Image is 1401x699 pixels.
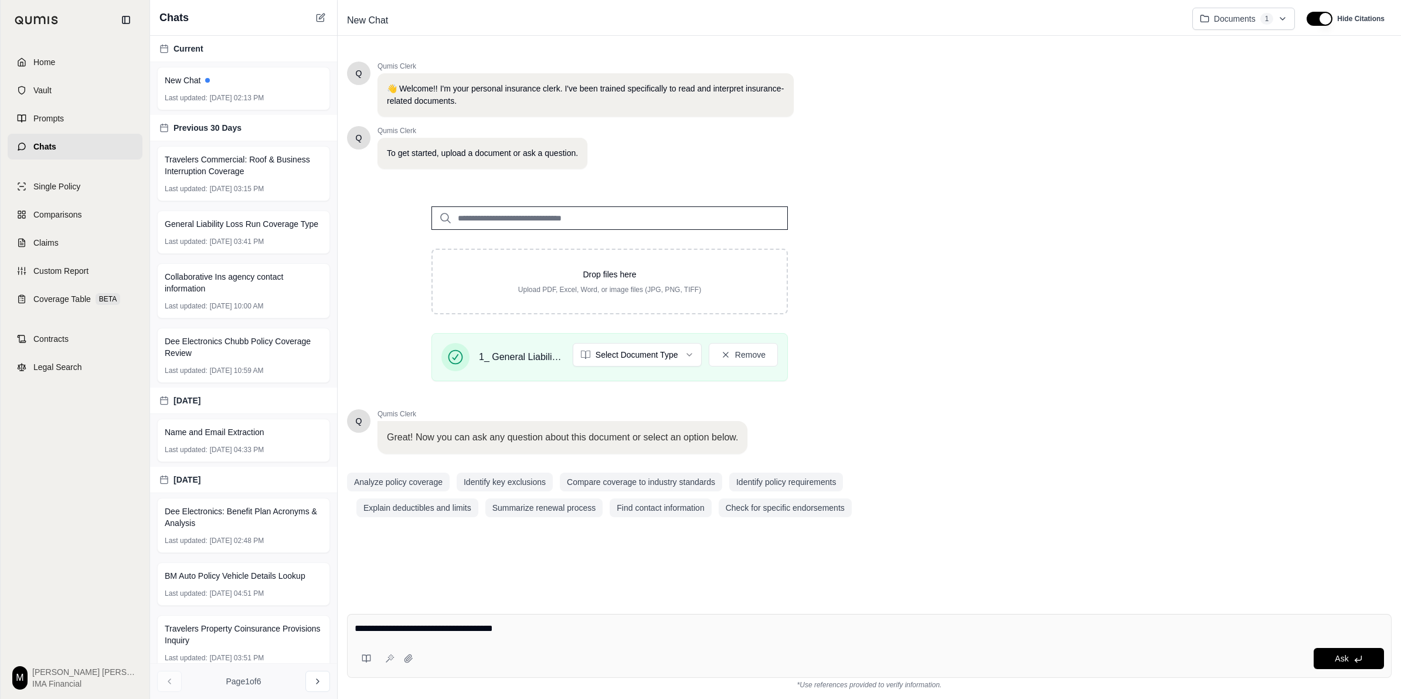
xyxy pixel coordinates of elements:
span: Comparisons [33,209,81,220]
button: Identify policy requirements [729,473,843,491]
p: 👋 Welcome!! I'm your personal insurance clerk. I've been trained specifically to read and interpr... [387,83,784,107]
span: [DATE] 10:00 AM [210,301,264,311]
a: Coverage TableBETA [8,286,142,312]
a: Custom Report [8,258,142,284]
button: Collapse sidebar [117,11,135,29]
a: Chats [8,134,142,160]
span: Qumis Clerk [378,126,587,135]
img: Qumis Logo [15,16,59,25]
button: Explain deductibles and limits [356,498,478,517]
span: Qumis Clerk [378,409,747,419]
span: IMA Financial [32,678,138,690]
a: Claims [8,230,142,256]
span: Hide Citations [1337,14,1385,23]
span: New Chat [342,11,393,30]
button: New Chat [314,11,328,25]
span: Legal Search [33,361,82,373]
span: [DATE] 10:59 AM [210,366,264,375]
p: To get started, upload a document or ask a question. [387,147,578,160]
span: [DATE] 04:33 PM [210,445,264,454]
p: Great! Now you can ask any question about this document or select an option below. [387,430,738,444]
span: [DATE] 02:13 PM [210,93,264,103]
span: Dee Electronics Chubb Policy Coverage Review [165,335,322,359]
button: Compare coverage to industry standards [560,473,722,491]
button: Summarize renewal process [485,498,603,517]
button: Remove [709,343,778,367]
span: Documents [1214,13,1256,25]
span: Page 1 of 6 [226,676,261,687]
span: Vault [33,84,52,96]
button: Ask [1314,648,1384,669]
span: [DATE] 03:51 PM [210,653,264,663]
span: Single Policy [33,181,80,192]
div: Edit Title [342,11,1183,30]
span: [DATE] 02:48 PM [210,536,264,545]
span: Claims [33,237,59,249]
p: Drop files here [451,269,768,280]
span: Hello [356,132,362,144]
button: Identify key exclusions [457,473,553,491]
span: Hello [356,67,362,79]
span: Collaborative Ins agency contact information [165,271,322,294]
span: Name and Email Extraction [165,426,264,438]
span: Ask [1335,654,1348,663]
span: Current [174,43,203,55]
a: Prompts [8,106,142,131]
span: 1_ General Liability Package 6805K8711352542 Policy.pdf [479,350,563,364]
span: Travelers Commercial: Roof & Business Interruption Coverage [165,154,322,177]
span: 1 [1260,13,1274,25]
span: Qumis Clerk [378,62,794,71]
span: Home [33,56,55,68]
span: Last updated: [165,536,208,545]
span: Last updated: [165,237,208,246]
span: Last updated: [165,445,208,454]
span: Chats [159,9,189,26]
span: Previous 30 Days [174,122,242,134]
span: Last updated: [165,589,208,598]
a: Home [8,49,142,75]
span: New Chat [165,74,200,86]
div: *Use references provided to verify information. [347,678,1392,690]
span: [PERSON_NAME] [PERSON_NAME] [32,666,138,678]
span: Last updated: [165,301,208,311]
span: Chats [33,141,56,152]
span: Last updated: [165,653,208,663]
span: [DATE] [174,474,200,486]
p: Upload PDF, Excel, Word, or image files (JPG, PNG, TIFF) [451,285,768,294]
span: Last updated: [165,184,208,194]
span: [DATE] 04:51 PM [210,589,264,598]
span: Travelers Property Coinsurance Provisions Inquiry [165,623,322,646]
span: Dee Electronics: Benefit Plan Acronyms & Analysis [165,505,322,529]
span: [DATE] [174,395,200,406]
span: [DATE] 03:15 PM [210,184,264,194]
div: M [12,666,28,690]
span: BETA [96,293,120,305]
a: Comparisons [8,202,142,228]
a: Single Policy [8,174,142,199]
span: Last updated: [165,366,208,375]
span: General Liability Loss Run Coverage Type [165,218,318,230]
a: Contracts [8,326,142,352]
button: Documents1 [1192,8,1295,30]
span: Coverage Table [33,293,91,305]
span: Hello [356,415,362,427]
button: Analyze policy coverage [347,473,450,491]
span: Contracts [33,333,69,345]
span: BM Auto Policy Vehicle Details Lookup [165,570,305,582]
span: Last updated: [165,93,208,103]
span: Custom Report [33,265,89,277]
a: Vault [8,77,142,103]
button: Find contact information [610,498,711,517]
span: Prompts [33,113,64,124]
span: [DATE] 03:41 PM [210,237,264,246]
button: Check for specific endorsements [719,498,852,517]
a: Legal Search [8,354,142,380]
